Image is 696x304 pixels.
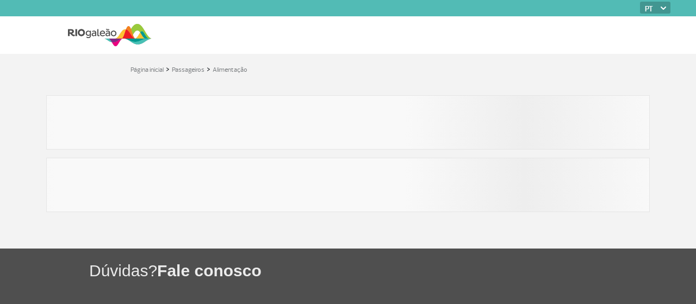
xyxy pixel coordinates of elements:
a: Passageiros [172,66,204,74]
a: > [166,63,170,75]
h1: Dúvidas? [89,259,696,282]
span: Fale conosco [157,262,262,280]
a: Alimentação [213,66,247,74]
a: > [207,63,210,75]
a: Página inicial [130,66,164,74]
